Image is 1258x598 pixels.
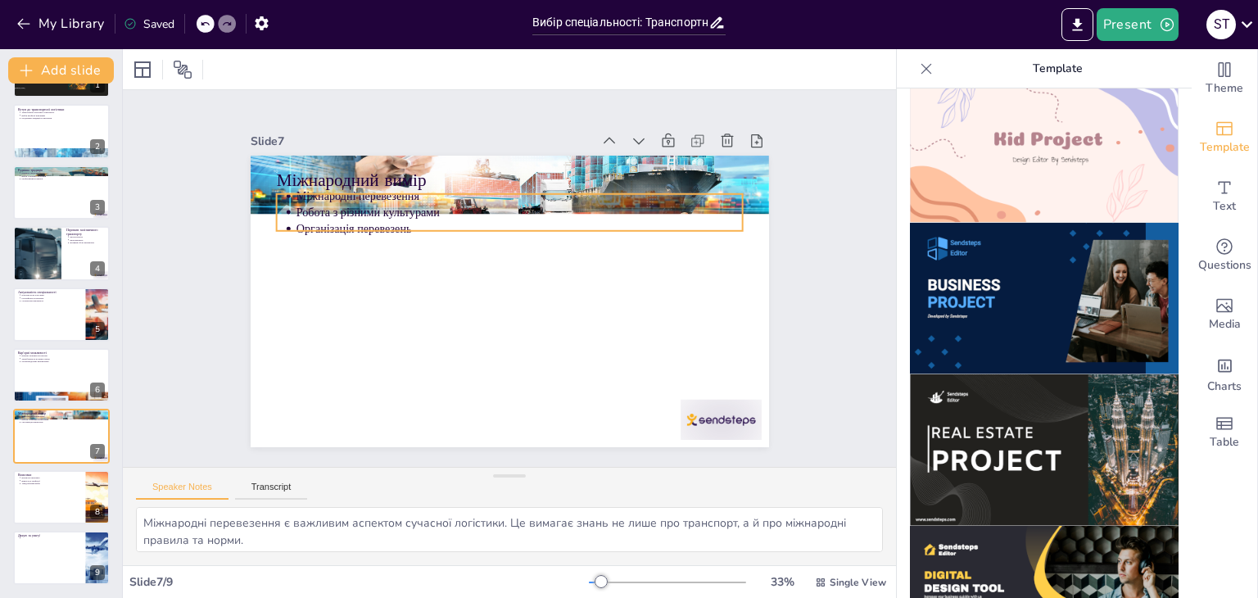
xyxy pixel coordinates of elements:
p: Великий обсяг перевезень [70,242,105,245]
div: 33 % [762,574,802,590]
span: Theme [1206,79,1243,97]
p: Переваги залізничного транспорту [66,228,105,237]
p: Вибір у напрямі логістики [21,174,105,178]
div: Slide 7 / 9 [129,574,589,590]
div: Add text boxes [1192,167,1257,226]
span: [DOMAIN_NAME] [15,88,25,89]
p: Стратегічна важливість [21,299,80,302]
p: Висновки [18,472,81,477]
p: Міжнародні перевезення [345,109,759,306]
div: 7 [90,444,105,459]
p: Географічне положення [21,297,80,300]
span: Position [173,60,192,79]
div: 4 [90,261,105,276]
button: Speaker Notes [136,482,229,500]
p: Затребуваність на ринку праці [21,357,105,360]
span: Table [1210,433,1239,451]
textarea: Міжнародні перевезення є важливим аспектом сучасної логістики. Це вимагає знань не лише про транс... [136,507,883,552]
div: Add a table [1192,403,1257,462]
p: Поєднання традицій та інтересів [21,116,105,120]
p: Вимоги до професії [21,479,80,482]
p: Робота з різними культурами [338,124,753,320]
img: thumb-10.png [910,223,1179,374]
p: Template [939,49,1175,88]
p: Актуальність спеціальності [18,289,81,294]
button: S Т [1206,8,1236,41]
button: Transcript [235,482,308,500]
p: Вибір професії важливий [21,113,105,116]
div: Saved [124,16,174,32]
img: thumb-11.png [910,374,1179,526]
p: Ключова роль логістики [21,293,80,297]
span: Template [1200,138,1250,156]
p: Організація перевезень [332,138,746,335]
p: Міжнародні перевезення [21,415,105,419]
div: Add images, graphics, shapes or video [1192,285,1257,344]
img: thumb-9.png [910,71,1179,223]
p: Широкі можливості кар'єри [21,354,105,357]
div: 3 [90,200,105,215]
div: 4 [13,226,110,280]
div: Add charts and graphs [1192,344,1257,403]
p: Мультимодальні перевезення [21,360,105,364]
button: My Library [12,11,111,37]
div: 8 [90,505,105,519]
div: 2 [13,104,110,158]
div: S Т [1206,10,1236,39]
span: Text [1213,197,1236,215]
div: 8 [13,470,110,524]
span: Charts [1207,378,1242,396]
div: Get real-time input from your audience [1192,226,1257,285]
div: 2 [90,139,105,154]
div: 3 [13,165,110,220]
button: Export to PowerPoint [1061,8,1093,41]
p: Усвідомлений вибір [21,482,80,485]
p: Вплив на економіку [21,476,80,479]
div: Layout [129,57,156,83]
button: Present [1097,8,1179,41]
div: 1 [90,78,105,93]
p: Робота з різними культурами [21,418,105,421]
div: 9 [13,531,110,585]
p: Дякую за увагу! [18,533,81,538]
p: Професійний розвиток [21,178,105,181]
p: Організація перевезень [21,421,105,424]
div: 7 [13,409,110,463]
div: 5 [13,288,110,342]
p: Вступ до транспортної логістики [18,106,105,111]
p: Родинна традиція [18,168,105,173]
div: 6 [13,348,110,402]
div: Add ready made slides [1192,108,1257,167]
p: Кар’єрні можливості [18,351,105,356]
div: 6 [90,383,105,397]
span: Single View [830,576,886,589]
button: Add slide [8,57,114,84]
div: Slide 7 [325,40,644,193]
p: Екологічність [70,236,105,239]
p: Родинна традиція [21,171,105,174]
div: Change the overall theme [1192,49,1257,108]
span: Media [1209,315,1241,333]
p: Міжнародний вимір [332,83,767,295]
p: Транспортна логістика є ключовою [21,111,105,114]
p: Економічність [70,238,105,242]
div: 9 [90,565,105,580]
span: Questions [1198,256,1251,274]
div: 5 [90,322,105,337]
input: Insert title [532,11,708,34]
p: Міжнародний вимір [18,411,105,416]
